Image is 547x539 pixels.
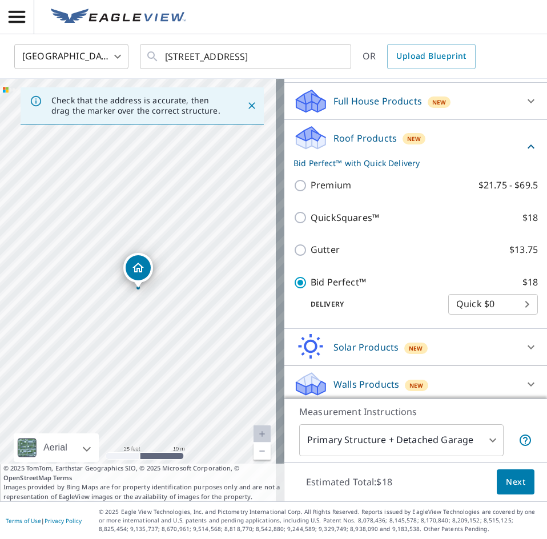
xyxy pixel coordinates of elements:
[509,243,538,257] p: $13.75
[254,443,271,460] a: Current Level 20, Zoom Out
[448,288,538,320] div: Quick $0
[123,253,153,288] div: Dropped pin, building 1, Residential property, 1972 Chesapeake Pl The Villages, FL 32162
[14,433,99,462] div: Aerial
[293,157,524,169] p: Bid Perfect™ with Quick Delivery
[333,377,399,391] p: Walls Products
[293,333,538,361] div: Solar ProductsNew
[299,405,532,419] p: Measurement Instructions
[387,44,475,69] a: Upload Blueprint
[506,475,525,489] span: Next
[3,473,51,482] a: OpenStreetMap
[518,433,532,447] span: Your report will include the primary structure and a detached garage if one exists.
[6,517,82,524] p: |
[293,87,538,115] div: Full House ProductsNew
[51,9,186,26] img: EV Logo
[40,433,71,462] div: Aerial
[522,275,538,289] p: $18
[293,299,448,309] p: Delivery
[396,49,466,63] span: Upload Blueprint
[293,124,538,169] div: Roof ProductsNewBid Perfect™ with Quick Delivery
[409,381,424,390] span: New
[293,371,538,398] div: Walls ProductsNew
[363,44,476,69] div: OR
[407,134,421,143] span: New
[333,131,397,145] p: Roof Products
[299,424,504,456] div: Primary Structure + Detached Garage
[45,517,82,525] a: Privacy Policy
[99,508,541,533] p: © 2025 Eagle View Technologies, Inc. and Pictometry International Corp. All Rights Reserved. Repo...
[311,243,340,257] p: Gutter
[3,464,281,482] span: © 2025 TomTom, Earthstar Geographics SIO, © 2025 Microsoft Corporation, ©
[522,211,538,225] p: $18
[432,98,447,107] span: New
[244,98,259,113] button: Close
[478,178,538,192] p: $21.75 - $69.5
[254,425,271,443] a: Current Level 20, Zoom In Disabled
[333,94,422,108] p: Full House Products
[51,95,226,116] p: Check that the address is accurate, then drag the marker over the correct structure.
[44,2,192,33] a: EV Logo
[165,41,328,73] input: Search by address or latitude-longitude
[297,469,401,494] p: Estimated Total: $18
[311,275,366,289] p: Bid Perfect™
[333,340,399,354] p: Solar Products
[409,344,423,353] span: New
[497,469,534,495] button: Next
[14,41,128,73] div: [GEOGRAPHIC_DATA]
[53,473,72,482] a: Terms
[311,178,351,192] p: Premium
[311,211,379,225] p: QuickSquares™
[6,517,41,525] a: Terms of Use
